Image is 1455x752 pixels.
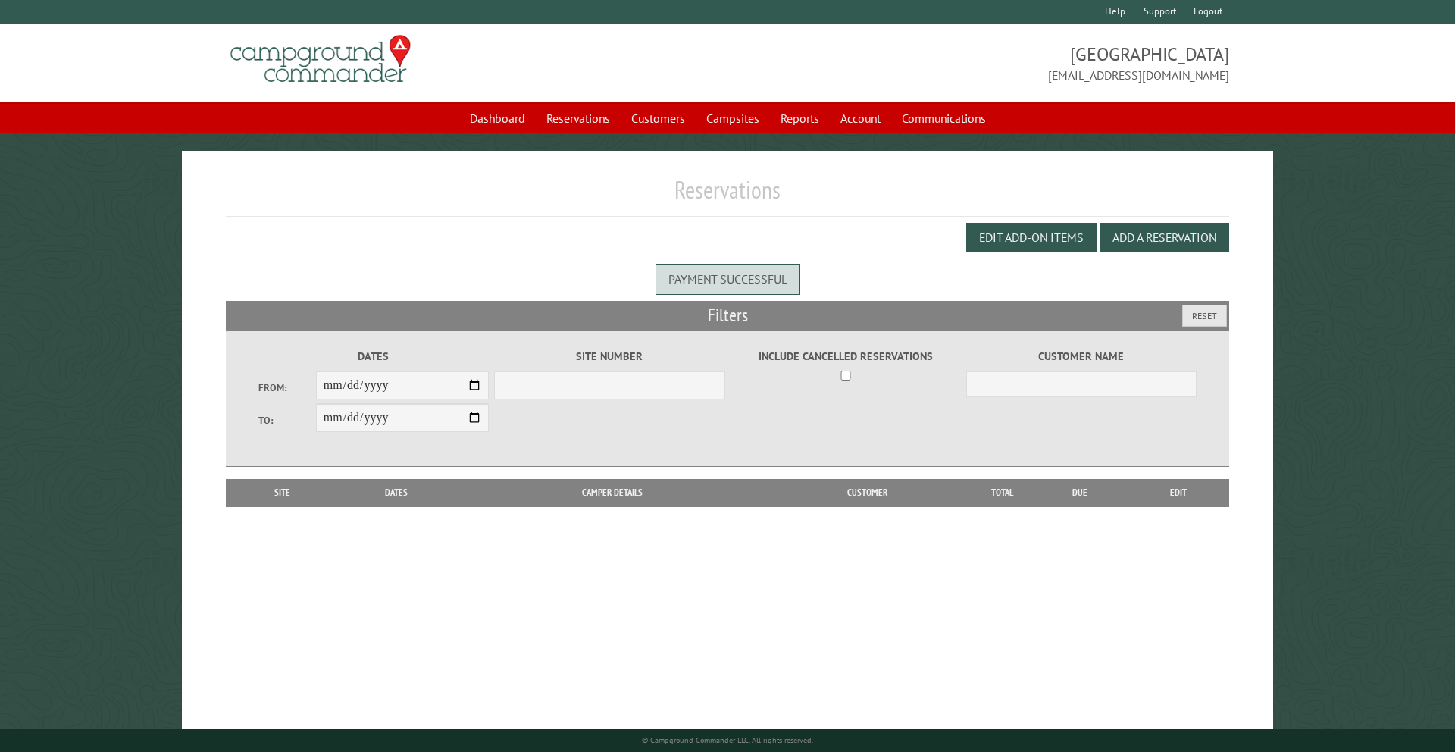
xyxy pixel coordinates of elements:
label: Include Cancelled Reservations [730,348,961,365]
th: Camper Details [462,479,763,506]
th: Total [972,479,1032,506]
label: To: [258,413,316,428]
h1: Reservations [226,175,1230,217]
div: Payment successful [656,264,800,294]
th: Customer [763,479,972,506]
label: Dates [258,348,490,365]
button: Reset [1182,305,1227,327]
a: Dashboard [461,104,534,133]
th: Edit [1128,479,1230,506]
a: Communications [893,104,995,133]
a: Reports [771,104,828,133]
th: Site [233,479,332,506]
span: [GEOGRAPHIC_DATA] [EMAIL_ADDRESS][DOMAIN_NAME] [727,42,1229,84]
a: Campsites [697,104,768,133]
label: Customer Name [966,348,1197,365]
small: © Campground Commander LLC. All rights reserved. [642,735,813,745]
label: From: [258,381,316,395]
label: Site Number [494,348,725,365]
a: Account [831,104,890,133]
th: Due [1032,479,1128,506]
a: Customers [622,104,694,133]
h2: Filters [226,301,1230,330]
a: Reservations [537,104,619,133]
th: Dates [332,479,462,506]
button: Add a Reservation [1100,223,1229,252]
button: Edit Add-on Items [966,223,1097,252]
img: Campground Commander [226,30,415,89]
